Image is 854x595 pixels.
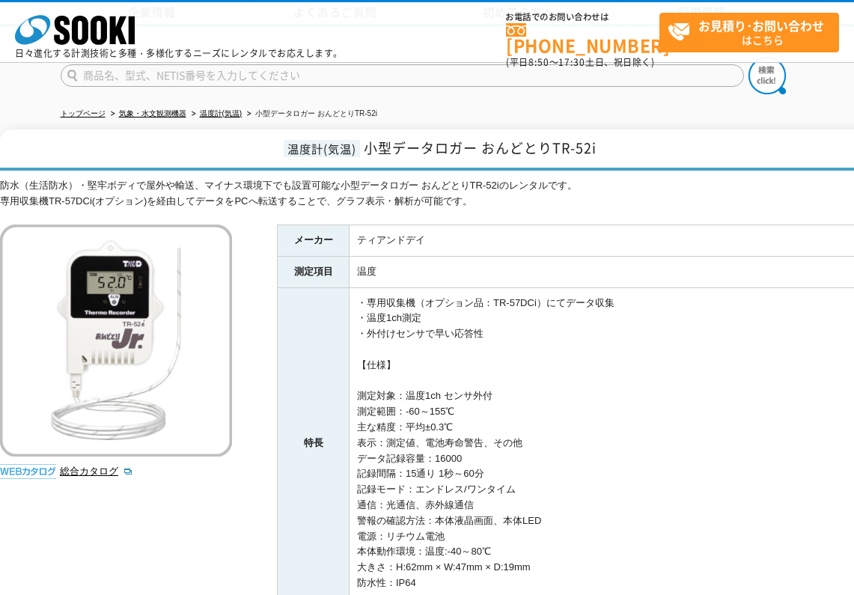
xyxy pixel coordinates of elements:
span: 17:30 [558,55,585,69]
span: 温度計(気温) [284,140,360,157]
span: お電話でのお問い合わせは [506,13,659,22]
span: 8:50 [528,55,549,69]
span: はこちら [668,13,838,51]
a: お見積り･お問い合わせはこちら [659,13,839,52]
strong: お見積り･お問い合わせ [698,16,824,34]
img: btn_search.png [748,57,786,94]
li: 小型データロガー おんどとりTR-52i [244,106,377,122]
a: [PHONE_NUMBER] [506,23,659,54]
input: 商品名、型式、NETIS番号を入力してください [61,64,744,87]
a: トップページ [61,109,106,118]
th: メーカー [278,225,350,256]
a: 総合カタログ [60,466,133,477]
a: 温度計(気温) [200,109,243,118]
th: 測定項目 [278,256,350,287]
p: 日々進化する計測技術と多種・多様化するニーズにレンタルでお応えします。 [15,49,343,58]
span: (平日 ～ 土日、祝日除く) [506,55,654,69]
span: 小型データロガー おんどとりTR-52i [364,138,597,158]
a: 気象・水文観測機器 [119,109,186,118]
